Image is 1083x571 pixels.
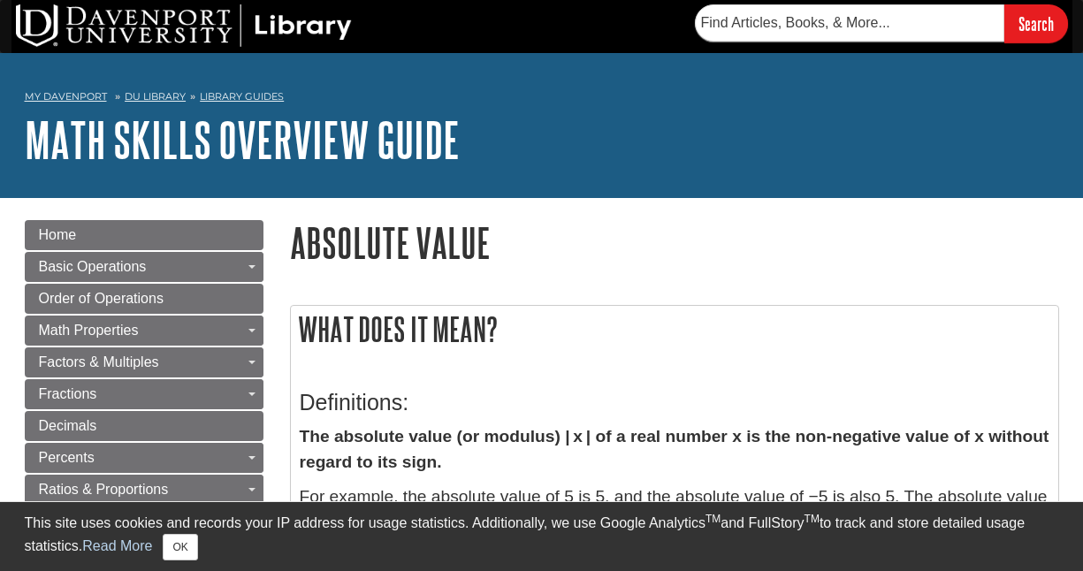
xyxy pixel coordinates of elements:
span: Home [39,227,77,242]
a: Fractions [25,379,263,409]
a: Percents [25,443,263,473]
span: Ratios & Proportions [39,482,169,497]
a: Ratios & Proportions [25,475,263,505]
a: Library Guides [200,90,284,103]
a: Order of Operations [25,284,263,314]
a: Math Properties [25,316,263,346]
form: Searches DU Library's articles, books, and more [695,4,1068,42]
a: My Davenport [25,89,107,104]
span: Percents [39,450,95,465]
span: Math Properties [39,323,139,338]
a: Basic Operations [25,252,263,282]
nav: breadcrumb [25,85,1059,113]
input: Search [1004,4,1068,42]
strong: The absolute value (or modulus) | x | of a real number x is the non-negative value of x without r... [300,427,1049,471]
a: Read More [82,538,152,553]
input: Find Articles, Books, & More... [695,4,1004,42]
p: For example, the absolute value of 5 is 5, and the absolute value of −5 is also 5. The absolute v... [300,484,1049,560]
a: Decimals [25,411,263,441]
div: This site uses cookies and records your IP address for usage statistics. Additionally, we use Goo... [25,513,1059,560]
img: DU Library [16,4,352,47]
a: Math Skills Overview Guide [25,112,460,167]
sup: TM [705,513,721,525]
a: Home [25,220,263,250]
span: Order of Operations [39,291,164,306]
h1: Absolute Value [290,220,1059,265]
span: Fractions [39,386,97,401]
span: Decimals [39,418,97,433]
sup: TM [805,513,820,525]
span: Factors & Multiples [39,354,159,369]
a: Factors & Multiples [25,347,263,377]
span: Basic Operations [39,259,147,274]
h2: What does it mean? [291,306,1058,353]
a: DU Library [125,90,186,103]
button: Close [163,534,197,560]
h3: Definitions: [300,390,1049,415]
